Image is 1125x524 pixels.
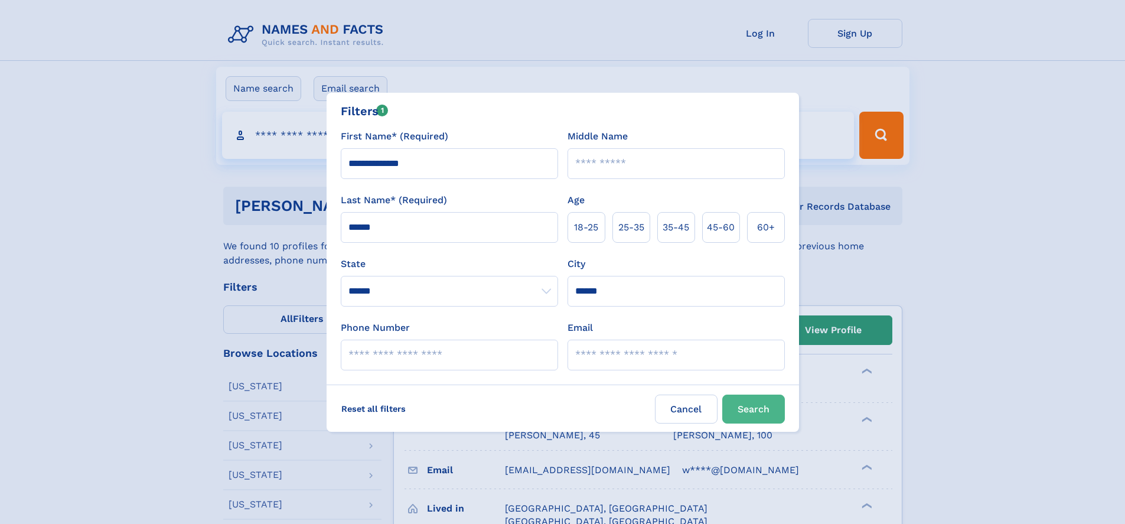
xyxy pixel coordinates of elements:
[568,129,628,144] label: Middle Name
[341,102,389,120] div: Filters
[574,220,598,235] span: 18‑25
[334,395,413,423] label: Reset all filters
[618,220,644,235] span: 25‑35
[568,193,585,207] label: Age
[568,257,585,271] label: City
[341,321,410,335] label: Phone Number
[655,395,718,424] label: Cancel
[341,129,448,144] label: First Name* (Required)
[341,257,558,271] label: State
[568,321,593,335] label: Email
[757,220,775,235] span: 60+
[663,220,689,235] span: 35‑45
[341,193,447,207] label: Last Name* (Required)
[722,395,785,424] button: Search
[707,220,735,235] span: 45‑60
